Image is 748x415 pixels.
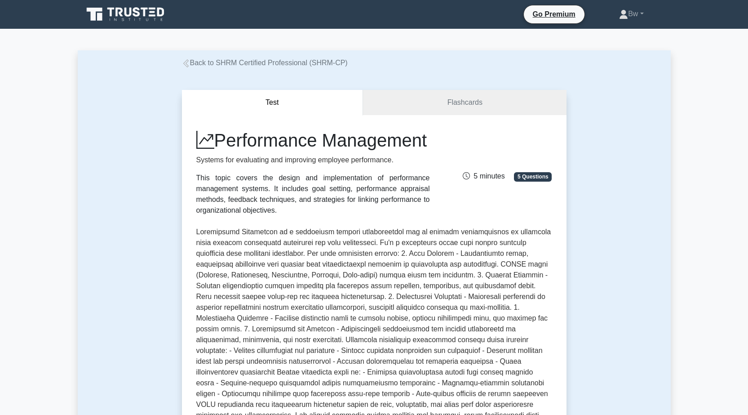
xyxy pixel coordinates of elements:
span: 5 Questions [514,172,552,181]
a: Bw [598,5,665,23]
a: Flashcards [363,90,566,116]
h1: Performance Management [196,129,430,151]
a: Go Premium [527,9,581,20]
a: Back to SHRM Certified Professional (SHRM-CP) [182,59,348,67]
span: 5 minutes [463,172,505,180]
p: Systems for evaluating and improving employee performance. [196,155,430,165]
button: Test [182,90,363,116]
div: This topic covers the design and implementation of performance management systems. It includes go... [196,173,430,216]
